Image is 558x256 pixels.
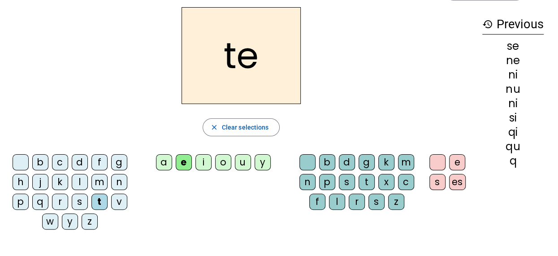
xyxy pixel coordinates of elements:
[72,174,88,190] div: l
[482,156,544,166] div: q
[429,174,446,190] div: s
[299,174,316,190] div: n
[72,194,88,210] div: s
[91,154,108,170] div: f
[176,154,192,170] div: e
[42,213,58,230] div: w
[482,141,544,152] div: qu
[52,154,68,170] div: c
[339,174,355,190] div: s
[91,194,108,210] div: t
[359,154,375,170] div: g
[359,174,375,190] div: t
[13,194,29,210] div: p
[319,154,335,170] div: b
[32,154,48,170] div: b
[215,154,231,170] div: o
[329,194,345,210] div: l
[449,154,465,170] div: e
[449,174,466,190] div: es
[482,127,544,138] div: qi
[13,174,29,190] div: h
[388,194,404,210] div: z
[111,194,127,210] div: v
[156,154,172,170] div: a
[482,41,544,52] div: se
[339,154,355,170] div: d
[482,84,544,95] div: nu
[62,213,78,230] div: y
[398,174,414,190] div: c
[378,154,394,170] div: k
[319,174,335,190] div: p
[111,154,127,170] div: g
[482,19,493,30] mat-icon: history
[235,154,251,170] div: u
[32,194,48,210] div: q
[82,213,98,230] div: z
[52,174,68,190] div: k
[482,55,544,66] div: ne
[255,154,271,170] div: y
[349,194,365,210] div: r
[111,174,127,190] div: n
[368,194,385,210] div: s
[210,123,218,131] mat-icon: close
[482,14,544,35] h3: Previous
[195,154,212,170] div: i
[52,194,68,210] div: r
[482,113,544,123] div: si
[309,194,325,210] div: f
[203,118,280,136] button: Clear selections
[91,174,108,190] div: m
[32,174,48,190] div: j
[72,154,88,170] div: d
[482,69,544,80] div: ni
[378,174,394,190] div: x
[222,122,269,133] span: Clear selections
[182,7,301,104] h2: te
[398,154,414,170] div: m
[482,98,544,109] div: ni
